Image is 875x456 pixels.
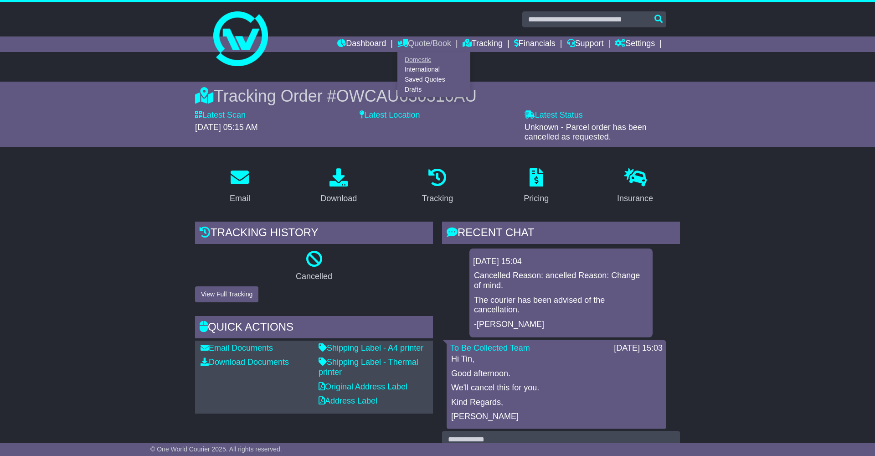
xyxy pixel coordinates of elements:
[195,123,258,132] span: [DATE] 05:15 AM
[398,84,470,94] a: Drafts
[474,271,648,290] p: Cancelled Reason: ancelled Reason: Change of mind.
[319,358,418,377] a: Shipping Label - Thermal printer
[514,36,556,52] a: Financials
[319,343,423,352] a: Shipping Label - A4 printer
[195,286,258,302] button: View Full Tracking
[474,295,648,315] p: The courier has been advised of the cancellation.
[337,36,386,52] a: Dashboard
[230,192,250,205] div: Email
[320,192,357,205] div: Download
[442,222,680,246] div: RECENT CHAT
[451,412,662,422] p: [PERSON_NAME]
[450,343,530,352] a: To Be Collected Team
[201,343,273,352] a: Email Documents
[195,222,433,246] div: Tracking history
[615,36,655,52] a: Settings
[397,52,470,97] div: Quote/Book
[451,354,662,364] p: Hi Tin,
[518,165,555,208] a: Pricing
[195,272,433,282] p: Cancelled
[473,257,649,267] div: [DATE] 15:04
[422,192,453,205] div: Tracking
[195,316,433,341] div: Quick Actions
[195,110,246,120] label: Latest Scan
[397,36,451,52] a: Quote/Book
[611,165,659,208] a: Insurance
[150,446,282,453] span: © One World Courier 2025. All rights reserved.
[451,369,662,379] p: Good afternoon.
[195,86,680,106] div: Tracking Order #
[451,383,662,393] p: We'll cancel this for you.
[398,75,470,85] a: Saved Quotes
[567,36,604,52] a: Support
[336,87,477,105] span: OWCAU630316AU
[319,396,377,405] a: Address Label
[474,320,648,330] p: -[PERSON_NAME]
[314,165,363,208] a: Download
[416,165,459,208] a: Tracking
[614,343,663,353] div: [DATE] 15:03
[617,192,653,205] div: Insurance
[360,110,420,120] label: Latest Location
[398,55,470,65] a: Domestic
[451,398,662,408] p: Kind Regards,
[524,192,549,205] div: Pricing
[319,382,407,391] a: Original Address Label
[525,110,583,120] label: Latest Status
[525,123,647,142] span: Unknown - Parcel order has been cancelled as requested.
[463,36,503,52] a: Tracking
[224,165,256,208] a: Email
[201,358,289,367] a: Download Documents
[398,65,470,75] a: International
